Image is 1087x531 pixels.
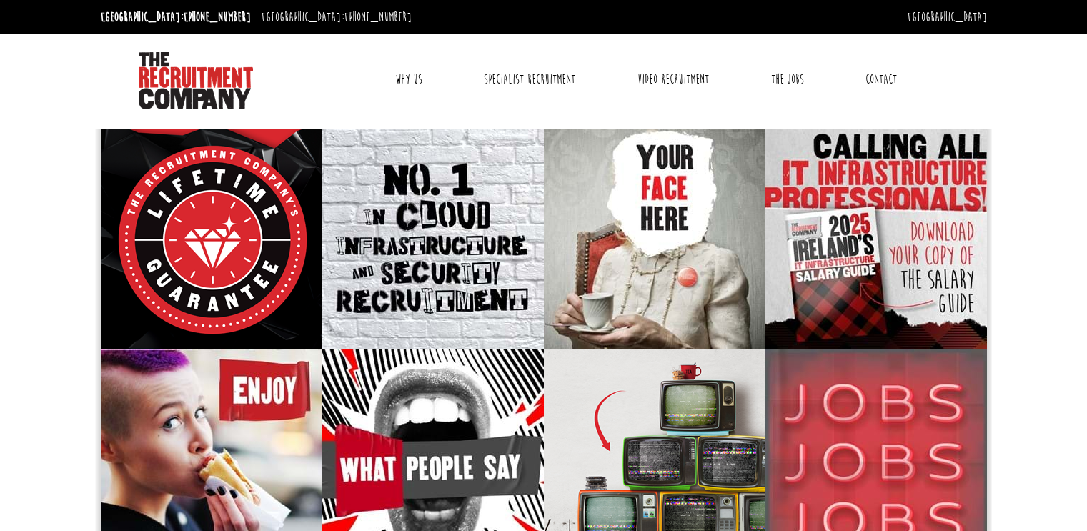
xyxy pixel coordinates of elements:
[344,9,412,25] a: [PHONE_NUMBER]
[908,9,987,25] a: [GEOGRAPHIC_DATA]
[184,9,251,25] a: [PHONE_NUMBER]
[855,61,908,97] a: Contact
[258,6,415,29] li: [GEOGRAPHIC_DATA]:
[473,61,586,97] a: Specialist Recruitment
[760,61,815,97] a: The Jobs
[97,6,254,29] li: [GEOGRAPHIC_DATA]:
[139,52,253,109] img: The Recruitment Company
[627,61,720,97] a: Video Recruitment
[384,61,433,97] a: Why Us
